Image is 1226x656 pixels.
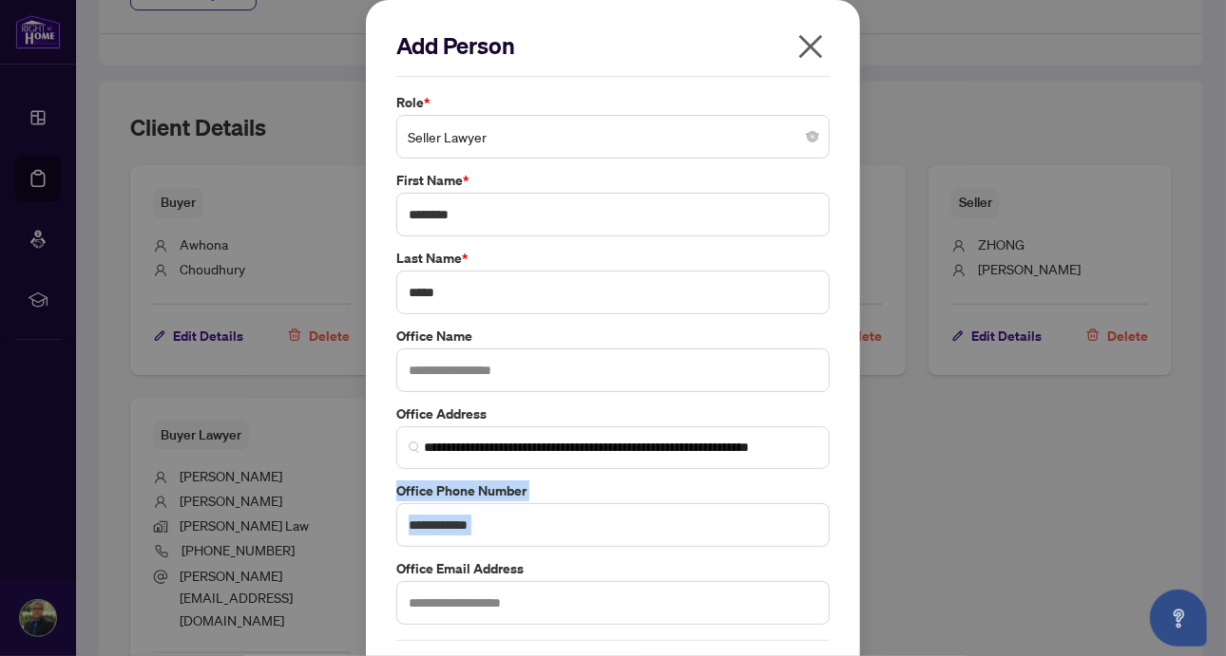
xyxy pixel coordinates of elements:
[396,92,830,113] label: Role
[807,131,818,142] span: close-circle
[396,30,830,61] h2: Add Person
[396,170,830,191] label: First Name
[795,31,826,62] span: close
[408,119,818,155] span: Seller Lawyer
[396,248,830,269] label: Last Name
[396,480,830,501] label: Office Phone Number
[409,441,420,453] img: search_icon
[396,558,830,579] label: Office Email Address
[1150,590,1207,647] button: Open asap
[396,326,830,347] label: Office Name
[396,403,830,424] label: Office Address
